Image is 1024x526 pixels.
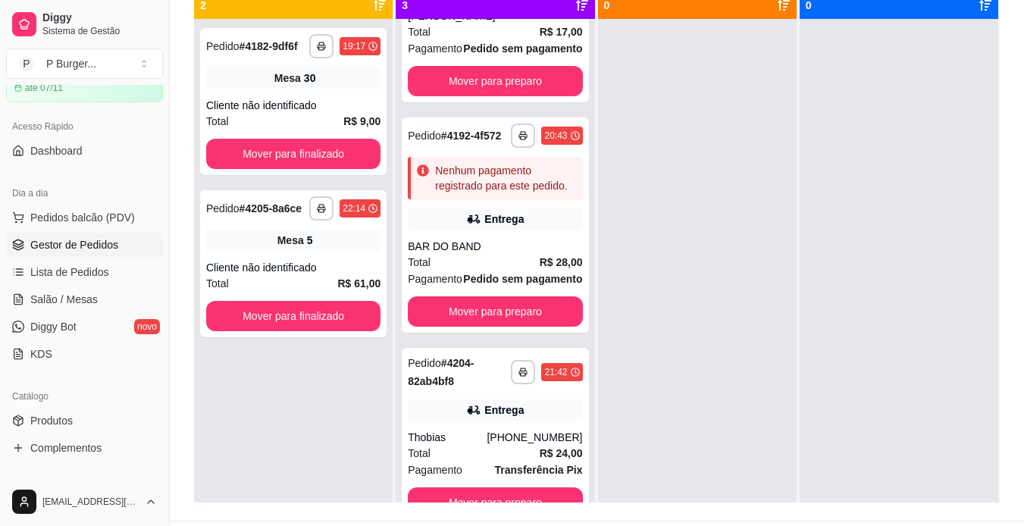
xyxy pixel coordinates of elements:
[42,496,139,508] span: [EMAIL_ADDRESS][DOMAIN_NAME]
[307,233,313,248] div: 5
[343,40,365,52] div: 19:17
[6,181,163,205] div: Dia a dia
[435,163,576,193] div: Nenhum pagamento registrado para este pedido.
[540,256,583,268] strong: R$ 28,00
[6,114,163,139] div: Acesso Rápido
[463,273,582,285] strong: Pedido sem pagamento
[30,292,98,307] span: Salão / Mesas
[206,202,240,214] span: Pedido
[42,25,157,37] span: Sistema de Gestão
[30,265,109,280] span: Lista de Pedidos
[540,26,583,38] strong: R$ 17,00
[544,366,567,378] div: 21:42
[240,202,302,214] strong: # 4205-8a6ce
[6,49,163,79] button: Select a team
[240,40,298,52] strong: # 4182-9df6f
[206,40,240,52] span: Pedido
[42,11,157,25] span: Diggy
[6,6,163,42] a: DiggySistema de Gestão
[6,287,163,312] a: Salão / Mesas
[408,296,582,327] button: Mover para preparo
[540,447,583,459] strong: R$ 24,00
[206,113,229,130] span: Total
[277,233,304,248] span: Mesa
[408,445,431,462] span: Total
[30,346,52,362] span: KDS
[30,413,73,428] span: Produtos
[30,210,135,225] span: Pedidos balcão (PDV)
[6,436,163,460] a: Complementos
[30,143,83,158] span: Dashboard
[206,139,380,169] button: Mover para finalizado
[6,484,163,520] button: [EMAIL_ADDRESS][DOMAIN_NAME]
[484,402,524,418] div: Entrega
[343,202,365,214] div: 22:14
[304,70,316,86] div: 30
[463,42,582,55] strong: Pedido sem pagamento
[343,115,380,127] strong: R$ 9,00
[206,275,229,292] span: Total
[487,430,582,445] div: [PHONE_NUMBER]
[408,430,487,445] div: Thobias
[408,271,462,287] span: Pagamento
[544,130,567,142] div: 20:43
[30,440,102,456] span: Complementos
[495,464,583,476] strong: Transferência Pix
[6,342,163,366] a: KDS
[6,233,163,257] a: Gestor de Pedidos
[30,319,77,334] span: Diggy Bot
[30,237,118,252] span: Gestor de Pedidos
[484,211,524,227] div: Entrega
[6,139,163,163] a: Dashboard
[6,384,163,409] div: Catálogo
[408,23,431,40] span: Total
[6,409,163,433] a: Produtos
[408,487,582,518] button: Mover para preparo
[206,98,380,113] div: Cliente não identificado
[6,205,163,230] button: Pedidos balcão (PDV)
[6,260,163,284] a: Lista de Pedidos
[408,357,441,369] span: Pedido
[274,70,301,86] span: Mesa
[206,260,380,275] div: Cliente não identificado
[408,239,582,254] div: BAR DO BAND
[408,462,462,478] span: Pagamento
[408,357,474,387] strong: # 4204-82ab4bf8
[206,301,380,331] button: Mover para finalizado
[408,40,462,57] span: Pagamento
[337,277,380,290] strong: R$ 61,00
[408,130,441,142] span: Pedido
[46,56,96,71] div: P Burger ...
[19,56,34,71] span: P
[408,66,582,96] button: Mover para preparo
[25,82,63,94] article: até 07/11
[441,130,501,142] strong: # 4192-4f572
[6,315,163,339] a: Diggy Botnovo
[408,254,431,271] span: Total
